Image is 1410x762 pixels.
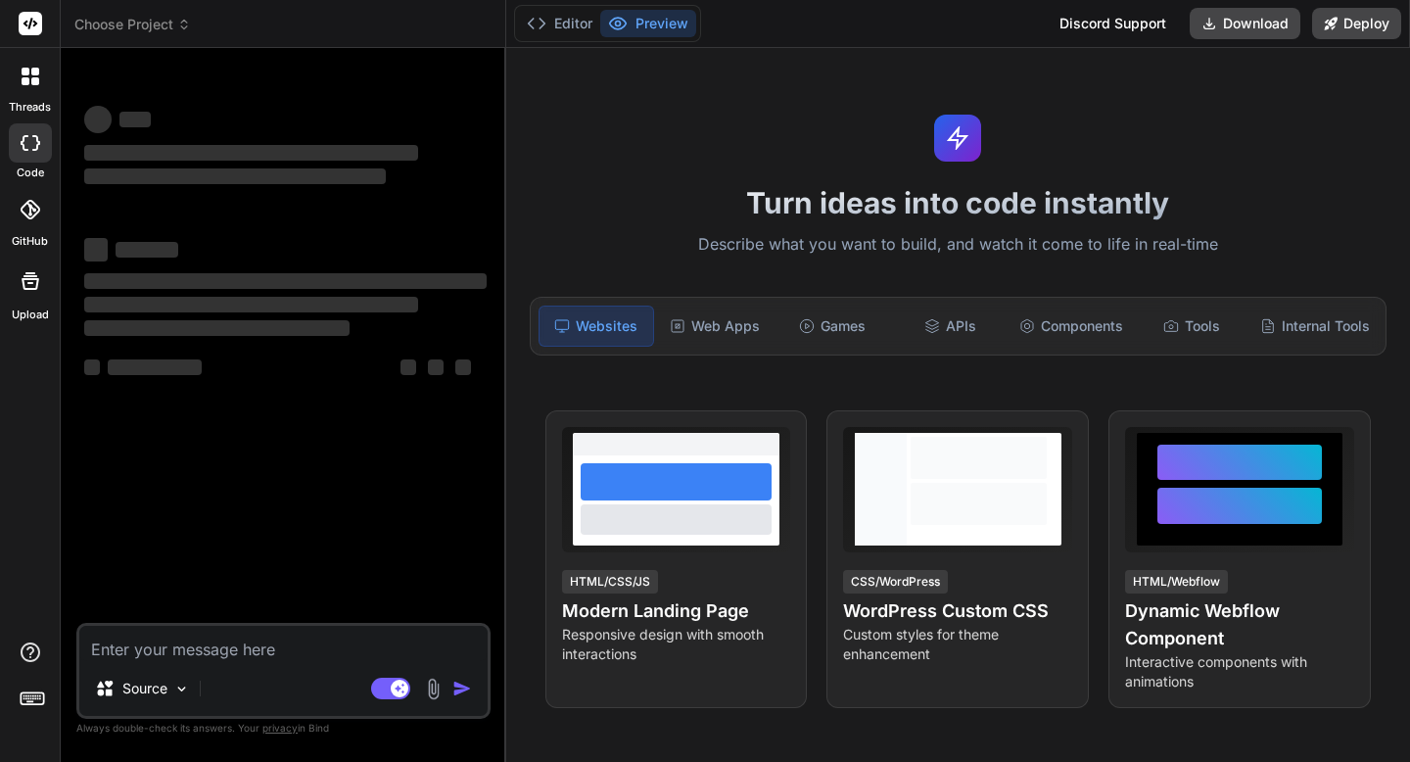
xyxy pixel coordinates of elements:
label: GitHub [12,233,48,250]
div: APIs [893,306,1007,347]
div: Web Apps [658,306,772,347]
div: CSS/WordPress [843,570,948,594]
span: ‌ [84,273,487,289]
div: HTML/Webflow [1125,570,1228,594]
button: Preview [600,10,696,37]
h4: WordPress Custom CSS [843,597,1072,625]
span: ‌ [116,242,178,258]
p: Describe what you want to build, and watch it come to life in real-time [518,232,1398,258]
label: Upload [12,307,49,323]
p: Interactive components with animations [1125,652,1354,691]
div: Internal Tools [1252,306,1378,347]
span: ‌ [119,112,151,127]
p: Custom styles for theme enhancement [843,625,1072,664]
span: ‌ [84,106,112,133]
p: Responsive design with smooth interactions [562,625,791,664]
label: code [17,165,44,181]
span: ‌ [428,359,444,375]
span: ‌ [84,168,386,184]
div: Websites [539,306,654,347]
button: Download [1190,8,1300,39]
span: ‌ [455,359,471,375]
span: ‌ [84,238,108,262]
p: Source [122,679,167,698]
span: ‌ [108,359,202,375]
img: attachment [422,678,445,700]
button: Deploy [1312,8,1401,39]
div: Components [1011,306,1131,347]
span: ‌ [84,320,350,336]
span: ‌ [84,297,418,312]
button: Editor [519,10,600,37]
div: Games [775,306,889,347]
img: Pick Models [173,681,190,697]
span: Choose Project [74,15,191,34]
h1: Turn ideas into code instantly [518,185,1398,220]
p: Always double-check its answers. Your in Bind [76,719,491,738]
img: icon [452,679,472,698]
span: privacy [262,722,298,734]
div: HTML/CSS/JS [562,570,658,594]
div: Discord Support [1048,8,1178,39]
h4: Modern Landing Page [562,597,791,625]
span: ‌ [84,145,418,161]
span: ‌ [84,359,100,375]
span: ‌ [400,359,416,375]
label: threads [9,99,51,116]
div: Tools [1135,306,1248,347]
h4: Dynamic Webflow Component [1125,597,1354,652]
